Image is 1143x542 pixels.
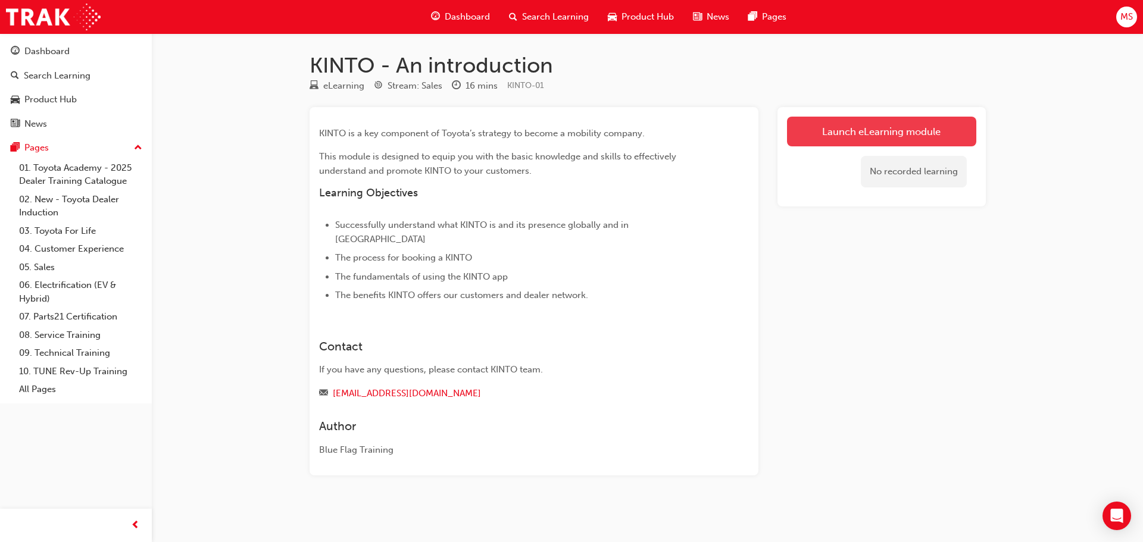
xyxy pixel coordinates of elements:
span: News [707,10,729,24]
div: Dashboard [24,45,70,58]
span: guage-icon [11,46,20,57]
div: Search Learning [24,69,90,83]
a: 03. Toyota For Life [14,222,147,240]
span: KINTO is a key component of Toyota’s strategy to become a mobility company. [319,128,645,139]
span: pages-icon [748,10,757,24]
a: 08. Service Training [14,326,147,344]
button: Pages [5,137,147,159]
button: MS [1116,7,1137,27]
div: If you have any questions, please contact KINTO team. [319,363,706,377]
span: Search Learning [522,10,589,24]
span: clock-icon [452,81,461,92]
div: Type [310,79,364,93]
a: Dashboard [5,40,147,62]
div: Email [319,386,706,401]
a: guage-iconDashboard [421,5,499,29]
span: The process for booking a KINTO [335,252,472,263]
a: 06. Electrification (EV & Hybrid) [14,276,147,308]
a: News [5,113,147,135]
div: Duration [452,79,498,93]
span: Successfully understand what KINTO is and its presence globally and in [GEOGRAPHIC_DATA] [335,220,631,245]
a: Launch eLearning module [787,117,976,146]
span: news-icon [693,10,702,24]
a: 05. Sales [14,258,147,277]
a: pages-iconPages [739,5,796,29]
div: Stream: Sales [388,79,442,93]
span: Pages [762,10,786,24]
a: Product Hub [5,89,147,111]
div: Pages [24,141,49,155]
a: All Pages [14,380,147,399]
a: Search Learning [5,65,147,87]
span: Learning resource code [507,80,544,90]
a: 01. Toyota Academy - 2025 Dealer Training Catalogue [14,159,147,190]
div: eLearning [323,79,364,93]
span: The benefits KINTO offers our customers and dealer network. [335,290,588,300]
a: [EMAIL_ADDRESS][DOMAIN_NAME] [333,388,481,399]
h3: Contact [319,340,706,353]
button: DashboardSearch LearningProduct HubNews [5,38,147,137]
span: search-icon [11,71,19,82]
h1: KINTO - An introduction [310,52,986,79]
div: Open Intercom Messenger [1103,502,1131,530]
a: 07. Parts21 Certification [14,308,147,326]
a: 02. New - Toyota Dealer Induction [14,190,147,222]
div: Product Hub [24,93,77,106]
div: Stream [374,79,442,93]
a: news-iconNews [683,5,739,29]
span: guage-icon [431,10,440,24]
div: 16 mins [466,79,498,93]
a: search-iconSearch Learning [499,5,598,29]
img: Trak [6,4,101,30]
div: Blue Flag Training [319,443,706,457]
span: car-icon [608,10,617,24]
span: MS [1120,10,1133,24]
div: News [24,117,47,131]
a: 04. Customer Experience [14,240,147,258]
span: learningResourceType_ELEARNING-icon [310,81,318,92]
span: pages-icon [11,143,20,153]
h3: Author [319,419,706,433]
span: target-icon [374,81,383,92]
a: car-iconProduct Hub [598,5,683,29]
span: up-icon [134,140,142,156]
a: 10. TUNE Rev-Up Training [14,362,147,381]
span: prev-icon [131,518,140,533]
span: This module is designed to equip you with the basic knowledge and skills to effectively understan... [319,151,679,176]
span: Dashboard [445,10,490,24]
span: Learning Objectives [319,186,418,199]
span: car-icon [11,95,20,105]
span: Product Hub [622,10,674,24]
div: No recorded learning [861,156,967,187]
span: news-icon [11,119,20,130]
span: The fundamentals of using the KINTO app [335,271,508,282]
span: search-icon [509,10,517,24]
span: email-icon [319,389,328,399]
a: 09. Technical Training [14,344,147,362]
